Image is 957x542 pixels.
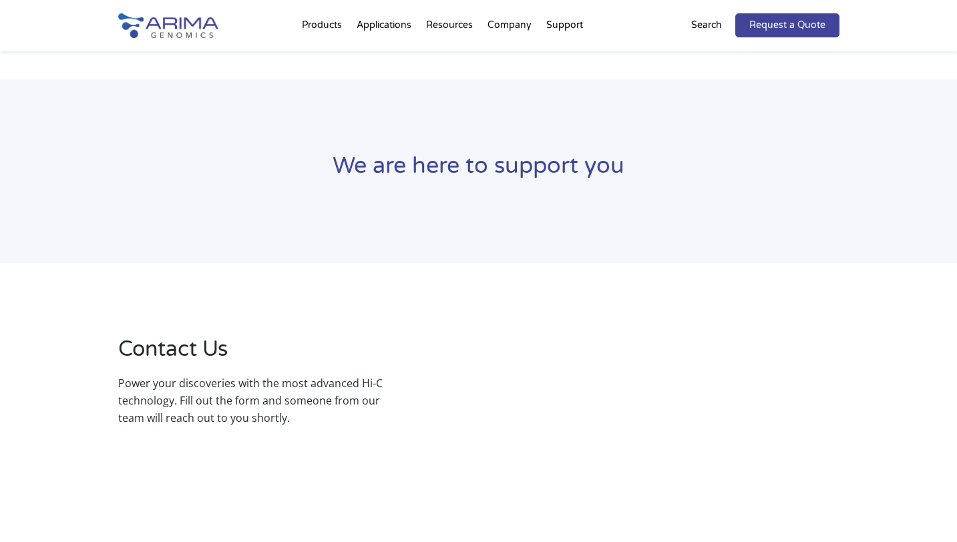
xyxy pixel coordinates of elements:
img: Arima-Genomics-logo [118,13,218,38]
h2: Contact Us [118,334,383,374]
h1: We are here to support you [118,151,839,192]
p: Search [691,17,722,34]
a: Request a Quote [735,13,839,37]
p: Power your discoveries with the most advanced Hi-C technology. Fill out the form and someone from... [118,374,383,427]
